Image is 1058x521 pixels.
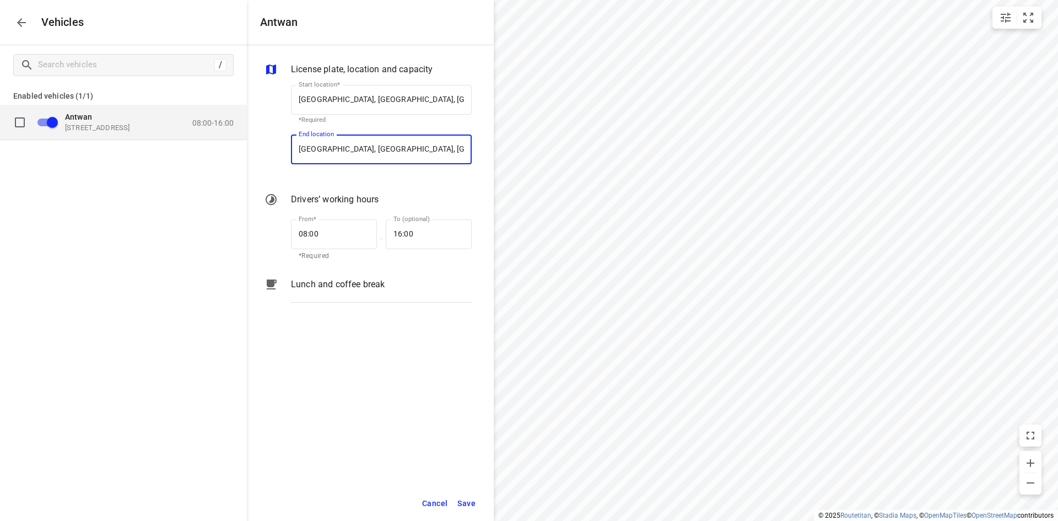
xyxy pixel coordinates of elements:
div: small contained button group [992,7,1041,29]
span: Cancel [422,497,447,511]
span: Save [457,497,476,511]
button: Map settings [995,7,1017,29]
p: License plate, location and capacity [291,63,433,76]
button: Fit zoom [1017,7,1039,29]
p: [STREET_ADDRESS] [65,123,175,132]
p: *Required [299,116,464,123]
p: — [377,235,386,243]
p: Lunch and coffee break [291,278,385,291]
div: License plate, location and capacity [264,63,472,78]
div: Lunch and coffee break [264,278,472,311]
input: Search vehicles [38,56,214,73]
a: OpenMapTiles [924,512,967,519]
div: Drivers’ working hours [264,193,472,208]
button: Save [452,492,481,515]
a: OpenStreetMap [971,512,1017,519]
div: / [214,59,226,71]
a: Stadia Maps [879,512,916,519]
p: 08:00-16:00 [192,118,234,127]
p: Vehicles [33,16,84,29]
li: © 2025 , © , © © contributors [818,512,1054,519]
button: Cancel [417,492,452,515]
p: *Required [299,251,369,262]
h5: Antwan [260,16,298,29]
a: Routetitan [840,512,871,519]
p: Drivers’ working hours [291,193,379,206]
span: Antwan [65,112,92,121]
span: Disable [31,111,58,132]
